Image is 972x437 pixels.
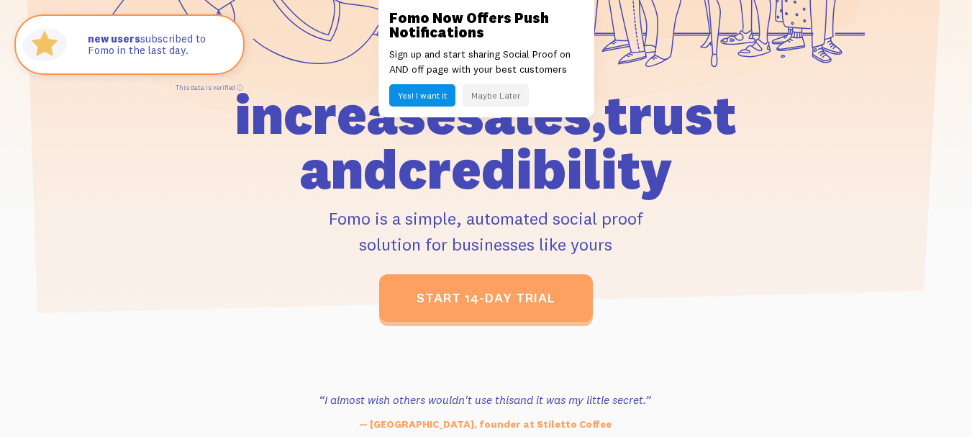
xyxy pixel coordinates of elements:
[19,19,71,71] img: Fomo
[162,87,811,197] h1: increase sales, trust and credibility
[389,11,583,40] h3: Fomo Now Offers Push Notifications
[294,391,676,408] h3: “I almost wish others wouldn't use this and it was my little secret.”
[389,47,583,77] p: Sign up and start sharing Social Proof on AND off page with your best customers
[379,274,593,322] a: start 14-day trial
[389,84,455,107] button: Yes! I want it
[88,32,140,45] strong: new users
[176,84,243,91] a: This data is verified ⓘ
[294,417,676,432] p: — [GEOGRAPHIC_DATA], founder at Stiletto Coffee
[162,205,811,257] p: Fomo is a simple, automated social proof solution for businesses like yours
[88,33,229,57] p: subscribed to Fomo in the last day.
[463,84,529,107] button: Maybe Later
